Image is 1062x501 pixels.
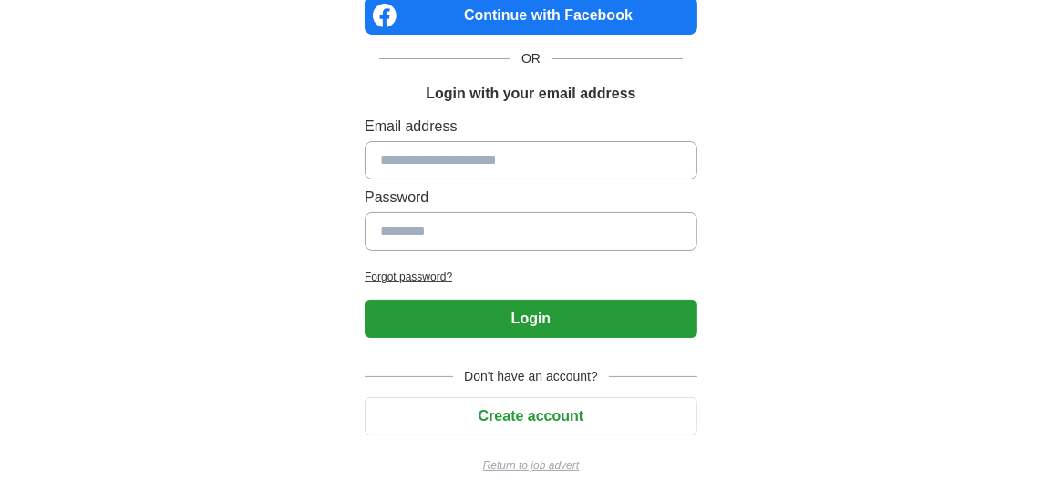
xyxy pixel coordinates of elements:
[365,457,697,474] a: Return to job advert
[510,49,552,68] span: OR
[453,367,609,386] span: Don't have an account?
[365,300,697,338] button: Login
[365,187,697,209] label: Password
[365,269,697,285] a: Forgot password?
[365,116,697,138] label: Email address
[426,83,635,105] h1: Login with your email address
[365,408,697,424] a: Create account
[365,397,697,435] button: Create account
